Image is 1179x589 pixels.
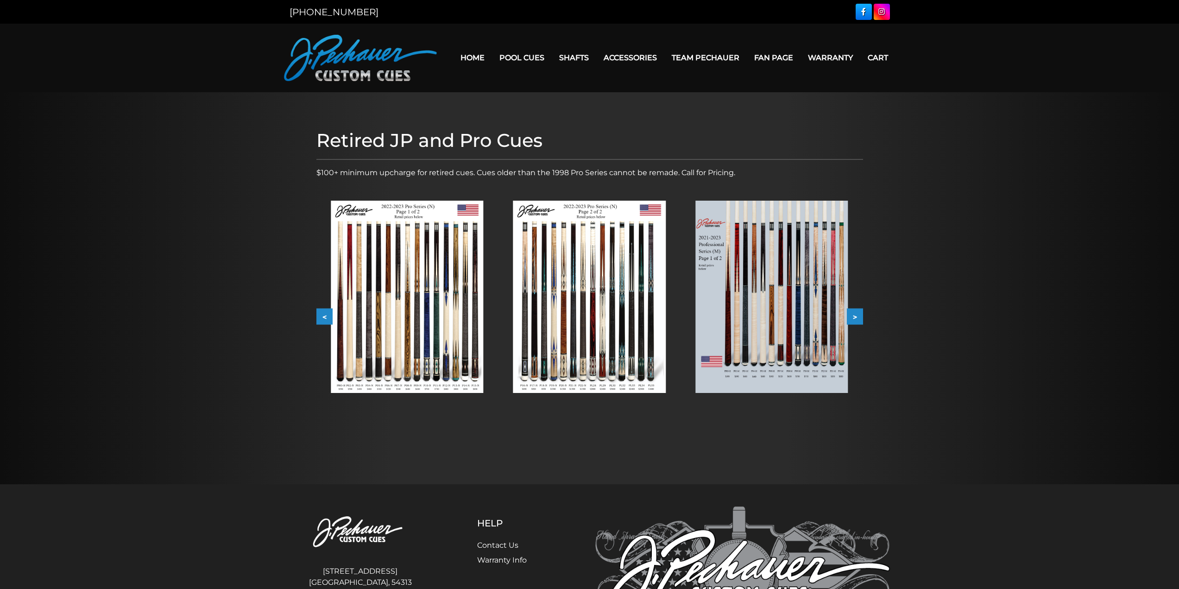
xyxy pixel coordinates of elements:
div: Carousel Navigation [316,309,863,325]
a: Shafts [552,46,596,70]
a: Pool Cues [492,46,552,70]
button: < [316,309,333,325]
button: > [847,309,863,325]
a: Accessories [596,46,664,70]
p: $100+ minimum upcharge for retired cues. Cues older than the 1998 Pro Series cannot be remade. Ca... [316,167,863,178]
img: Pechauer Custom Cues [284,35,437,81]
a: Contact Us [477,541,518,550]
a: Warranty [801,46,860,70]
a: Team Pechauer [664,46,747,70]
h1: Retired JP and Pro Cues [316,129,863,152]
a: Warranty Info [477,556,527,564]
a: Cart [860,46,895,70]
a: Home [453,46,492,70]
img: Pechauer Custom Cues [290,507,431,558]
a: Fan Page [747,46,801,70]
a: [PHONE_NUMBER] [290,6,378,18]
h5: Help [477,518,549,529]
